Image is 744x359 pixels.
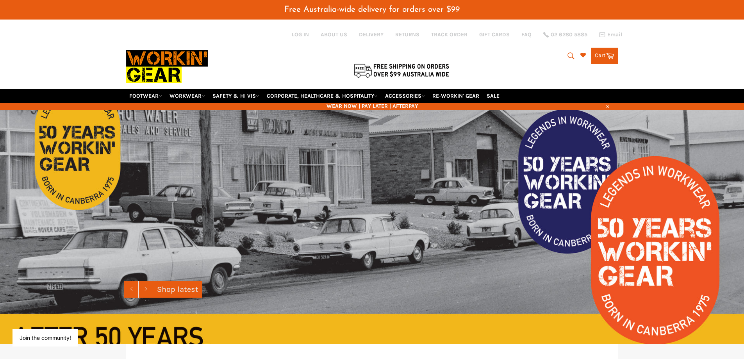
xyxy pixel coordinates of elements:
a: ACCESSORIES [382,89,428,103]
button: Join the community! [20,334,71,341]
span: Free Australia-wide delivery for orders over $99 [284,5,460,14]
a: Shop latest [153,281,202,298]
a: 02 6280 5885 [543,32,587,38]
span: Email [607,32,622,38]
a: Cart [591,48,618,64]
a: GIFT CARDS [479,31,510,38]
a: CORPORATE, HEALTHCARE & HOSPITALITY [264,89,381,103]
a: SALE [484,89,503,103]
a: FOOTWEAR [126,89,165,103]
a: SAFETY & HI VIS [209,89,262,103]
span: WEAR NOW | PAY LATER | AFTERPAY [126,102,618,110]
a: TRACK ORDER [431,31,467,38]
span: 02 6280 5885 [551,32,587,38]
a: Email [599,32,622,38]
a: DELIVERY [359,31,384,38]
a: Log in [292,31,309,38]
a: ABOUT US [321,31,347,38]
img: Flat $9.95 shipping Australia wide [353,62,450,79]
a: RETURNS [395,31,419,38]
a: RE-WORKIN' GEAR [429,89,482,103]
a: WORKWEAR [166,89,208,103]
img: Workin Gear leaders in Workwear, Safety Boots, PPE, Uniforms. Australia's No.1 in Workwear [126,45,208,89]
a: FAQ [521,31,532,38]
